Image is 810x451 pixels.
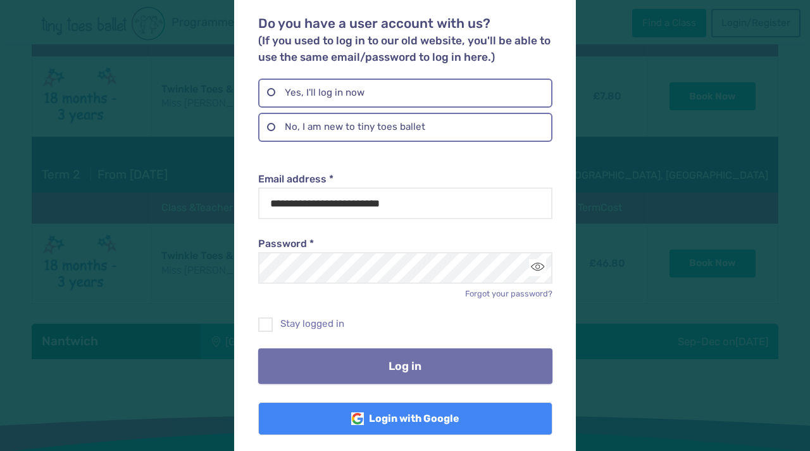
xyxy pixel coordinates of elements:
label: No, I am new to tiny toes ballet [258,113,552,142]
a: Forgot your password? [465,289,552,298]
button: Log in [258,348,552,384]
label: Password * [258,237,552,251]
img: Google Logo [351,412,364,425]
button: Toggle password visibility [529,259,546,276]
label: Yes, I'll log in now [258,79,552,108]
h2: Do you have a user account with us? [258,16,552,65]
a: Login with Google [258,402,552,435]
small: (If you used to log in to our old website, you'll be able to use the same email/password to log i... [258,34,551,63]
label: Email address * [258,172,552,186]
label: Stay logged in [258,317,552,331]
